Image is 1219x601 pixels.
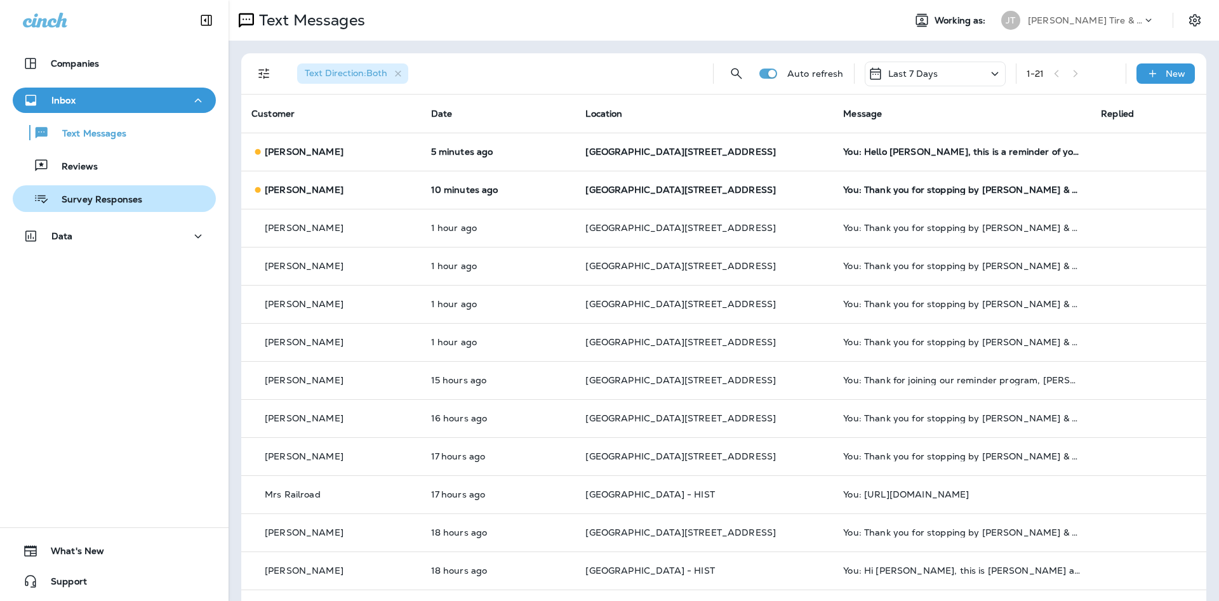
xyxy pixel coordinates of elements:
[1183,9,1206,32] button: Settings
[251,61,277,86] button: Filters
[265,489,321,499] p: Mrs Railroad
[585,374,776,386] span: [GEOGRAPHIC_DATA][STREET_ADDRESS]
[189,8,224,33] button: Collapse Sidebar
[13,88,216,113] button: Inbox
[1101,108,1134,119] span: Replied
[585,489,714,500] span: [GEOGRAPHIC_DATA] - HIST
[49,194,142,206] p: Survey Responses
[431,223,566,233] p: Aug 28, 2025 08:08 AM
[585,336,776,348] span: [GEOGRAPHIC_DATA][STREET_ADDRESS]
[585,565,714,576] span: [GEOGRAPHIC_DATA] - HIST
[265,185,343,195] p: [PERSON_NAME]
[49,161,98,173] p: Reviews
[585,184,776,195] span: [GEOGRAPHIC_DATA][STREET_ADDRESS]
[724,61,749,86] button: Search Messages
[431,413,566,423] p: Aug 27, 2025 05:00 PM
[585,298,776,310] span: [GEOGRAPHIC_DATA][STREET_ADDRESS]
[843,299,1081,309] div: You: Thank you for stopping by Jensen Tire & Auto - South 144th Street. Please take 30 seconds to...
[843,451,1081,461] div: You: Thank you for stopping by Jensen Tire & Auto - South 144th Street. Please take 30 seconds to...
[843,147,1081,157] div: You: Hello Craig, this is a reminder of your scheduled appointment set for 08/29/2025 9:00 AM at ...
[265,375,343,385] p: [PERSON_NAME]
[13,152,216,179] button: Reviews
[843,337,1081,347] div: You: Thank you for stopping by Jensen Tire & Auto - South 144th Street. Please take 30 seconds to...
[265,261,343,271] p: [PERSON_NAME]
[265,337,343,347] p: [PERSON_NAME]
[13,185,216,212] button: Survey Responses
[431,451,566,461] p: Aug 27, 2025 03:58 PM
[38,576,87,591] span: Support
[265,451,343,461] p: [PERSON_NAME]
[843,413,1081,423] div: You: Thank you for stopping by Jensen Tire & Auto - South 144th Street. Please take 30 seconds to...
[431,185,566,195] p: Aug 28, 2025 08:58 AM
[431,527,566,538] p: Aug 27, 2025 02:58 PM
[888,69,938,79] p: Last 7 Days
[265,527,343,538] p: [PERSON_NAME]
[843,261,1081,271] div: You: Thank you for stopping by Jensen Tire & Auto - South 144th Street. Please take 30 seconds to...
[843,565,1081,576] div: You: Hi Ana, this is Jeremy at Jensen Tire. The work van could use an Engine Air Filter. It's $59...
[431,565,566,576] p: Aug 27, 2025 02:43 PM
[254,11,365,30] p: Text Messages
[51,95,76,105] p: Inbox
[51,58,99,69] p: Companies
[50,128,126,140] p: Text Messages
[251,108,295,119] span: Customer
[431,337,566,347] p: Aug 28, 2025 08:08 AM
[38,546,104,561] span: What's New
[431,261,566,271] p: Aug 28, 2025 08:08 AM
[297,63,408,84] div: Text Direction:Both
[13,119,216,146] button: Text Messages
[585,146,776,157] span: [GEOGRAPHIC_DATA][STREET_ADDRESS]
[585,108,622,119] span: Location
[431,489,566,499] p: Aug 27, 2025 03:43 PM
[843,375,1081,385] div: You: Thank for joining our reminder program, Pamela you'll receive reminders when your vehicle is...
[265,223,343,233] p: [PERSON_NAME]
[843,185,1081,195] div: You: Thank you for stopping by Jensen Tire & Auto - South 144th Street. Please take 30 seconds to...
[843,223,1081,233] div: You: Thank you for stopping by Jensen Tire & Auto - South 144th Street. Please take 30 seconds to...
[1028,15,1142,25] p: [PERSON_NAME] Tire & Auto
[13,569,216,594] button: Support
[265,299,343,309] p: [PERSON_NAME]
[585,413,776,424] span: [GEOGRAPHIC_DATA][STREET_ADDRESS]
[585,451,776,462] span: [GEOGRAPHIC_DATA][STREET_ADDRESS]
[585,260,776,272] span: [GEOGRAPHIC_DATA][STREET_ADDRESS]
[13,51,216,76] button: Companies
[265,413,343,423] p: [PERSON_NAME]
[585,222,776,234] span: [GEOGRAPHIC_DATA][STREET_ADDRESS]
[431,147,566,157] p: Aug 28, 2025 09:03 AM
[265,147,343,157] p: [PERSON_NAME]
[787,69,844,79] p: Auto refresh
[1001,11,1020,30] div: JT
[843,527,1081,538] div: You: Thank you for stopping by Jensen Tire & Auto - South 144th Street. Please take 30 seconds to...
[843,108,882,119] span: Message
[51,231,73,241] p: Data
[265,565,343,576] p: [PERSON_NAME]
[843,489,1081,499] div: You: https://app.tireconnect.ca/instore/8928c11c6d514dae0207e14c1f17d2a4#!summary?location_id=315...
[431,299,566,309] p: Aug 28, 2025 08:08 AM
[305,67,387,79] span: Text Direction : Both
[431,108,453,119] span: Date
[13,223,216,249] button: Data
[1027,69,1044,79] div: 1 - 21
[935,15,989,26] span: Working as:
[1166,69,1185,79] p: New
[431,375,566,385] p: Aug 27, 2025 05:08 PM
[13,538,216,564] button: What's New
[585,527,776,538] span: [GEOGRAPHIC_DATA][STREET_ADDRESS]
